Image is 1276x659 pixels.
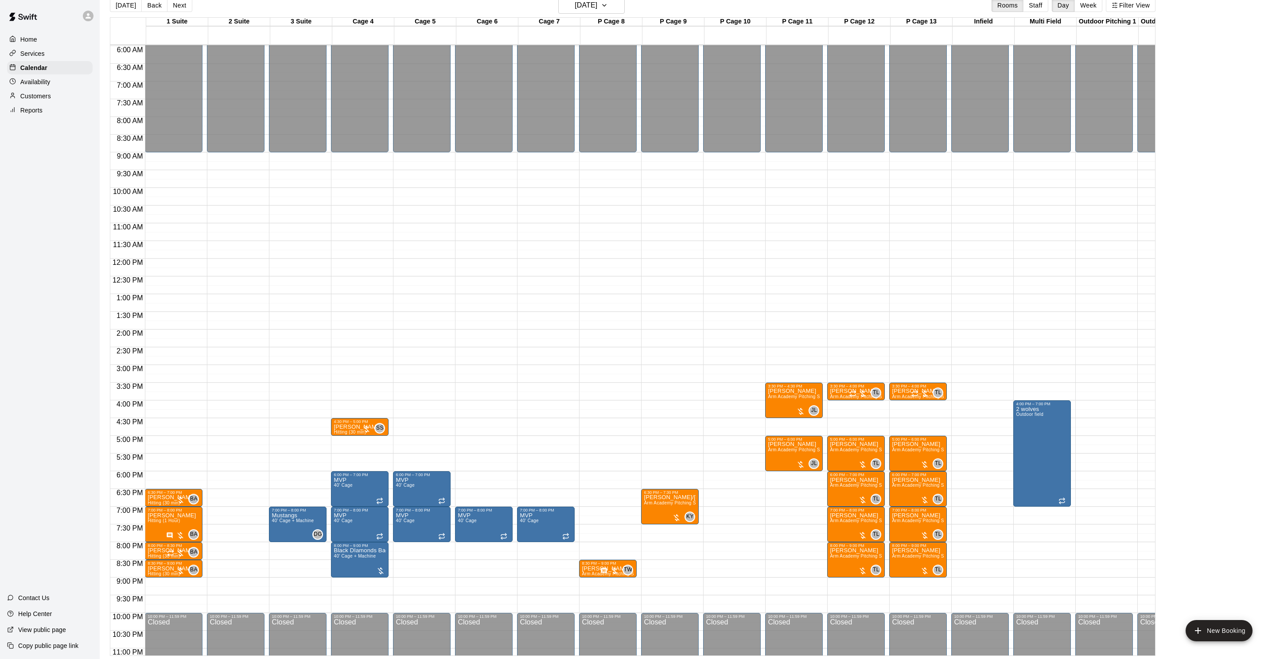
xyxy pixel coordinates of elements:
div: 10:00 PM – 11:59 PM [768,614,820,619]
span: 7:30 PM [114,524,145,532]
div: 5:00 PM – 6:00 PM [768,437,820,442]
span: 11:00 PM [110,648,145,656]
div: Outdoor Pitching 2 [1139,18,1201,26]
div: P Cage 11 [766,18,829,26]
div: Home [7,33,93,46]
span: Arm Academy Pitching Session 1 Hour - Pitching [892,518,995,523]
span: Arm Academy Pitching Session 1 Hour - Pitching [830,554,933,558]
div: Tyler Levine [933,494,943,504]
span: Tyler Levine [936,565,943,575]
span: TL [935,530,941,539]
div: Johnnie Larossa [809,405,819,416]
div: Tyler Levine [933,529,943,540]
span: Danny Gomez [316,529,323,540]
span: 6:00 PM [114,471,145,479]
span: 2:00 PM [114,329,145,337]
span: 40' Cage [334,518,352,523]
div: 3:30 PM – 4:00 PM [892,384,944,388]
div: 5:00 PM – 6:00 PM [830,437,882,442]
div: 10:00 PM – 11:59 PM [334,614,386,619]
span: Arm Academy Pitching Session 1 Hour - Pitching [892,483,995,488]
div: 8:00 PM – 8:30 PM [148,543,200,548]
span: Tim Woodford [626,565,633,575]
span: 8:30 PM [114,560,145,567]
div: P Cage 8 [580,18,642,26]
svg: Has notes [600,567,607,574]
span: Arm Academy Pitching Session 1 Hour - Pitching [830,483,933,488]
div: 8:00 PM – 9:00 PM: Arm Academy Pitching Session 1 Hour - Pitching [827,542,885,578]
span: 2:30 PM [114,347,145,355]
div: 7:00 PM – 8:00 PM [892,508,944,512]
div: 5:00 PM – 6:00 PM: Arm Academy Pitching Session 1 Hour - Pitching [827,436,885,471]
a: Customers [7,89,93,103]
div: Kyle Young [685,512,695,522]
span: Recurring event [849,390,856,397]
span: 5:00 PM [114,436,145,443]
div: 6:00 PM – 7:00 PM: MVP [393,471,451,507]
div: Brian Anderson [188,494,199,504]
span: 40’ Cage + Machine [334,554,376,558]
span: 7:00 PM [114,507,145,514]
div: 6:00 PM – 7:00 PM [334,473,386,477]
div: 3:30 PM – 4:00 PM: Arm Academy Pitching Session 30 min - Pitching [827,383,885,400]
div: P Cage 10 [704,18,766,26]
div: 10:00 PM – 11:59 PM [892,614,944,619]
span: Hitting (30 min) [148,554,180,558]
span: TL [935,566,941,574]
span: JL [811,459,817,468]
a: Availability [7,75,93,89]
span: 11:00 AM [111,223,145,231]
span: Recurring event [376,497,383,504]
div: Reports [7,104,93,117]
div: 7:00 PM – 8:00 PM: MVP [455,507,513,542]
span: Tyler Levine [874,565,881,575]
div: 6:30 PM – 7:00 PM: Hitting (30 min) [145,489,202,507]
span: Arm Academy Pitching Session 1 Hour - Pitching [768,447,871,452]
span: 1:00 PM [114,294,145,302]
div: Tyler Levine [933,565,943,575]
span: Tyler Levine [874,388,881,398]
div: Cage 7 [518,18,580,26]
span: Brian Anderson [192,565,199,575]
div: 5:00 PM – 6:00 PM: Arm Academy Pitching Session 1 Hour - Pitching [765,436,823,471]
span: 6:00 AM [115,46,145,54]
span: 5:30 PM [114,454,145,461]
span: Hitting (1 Hour) [148,518,180,523]
span: BA [190,548,198,557]
div: 6:30 PM – 7:30 PM: Arm Academy Pitching Session 1 Hour - Pitching [641,489,699,524]
span: Hitting (30 min) [148,500,180,505]
span: BA [190,530,198,539]
span: Arm Academy Pitching Session 1 Hour - Pitching [644,500,747,505]
div: Brian Anderson [188,547,199,558]
div: 4:30 PM – 5:00 PM [334,419,386,424]
span: 10:30 AM [111,205,145,213]
div: 6:00 PM – 7:00 PM [396,473,448,477]
div: Tyler Levine [871,458,881,469]
span: Tyler Levine [874,458,881,469]
span: BA [190,495,198,504]
div: 8:00 PM – 9:00 PM [334,543,386,548]
span: Sean Singh [378,423,385,434]
div: Brian Anderson [188,529,199,540]
div: 10:00 PM – 11:59 PM [1078,614,1130,619]
div: 8:00 PM – 9:00 PM: 40’ Cage + Machine [331,542,389,578]
span: 6:30 AM [115,64,145,71]
span: Recurring event [438,533,445,540]
span: 40' Cage [334,483,352,488]
span: BA [190,566,198,574]
span: Arm Academy Pitching Session 1 Hour - Pitching [892,554,995,558]
span: Recurring event [911,390,918,397]
span: TL [935,388,941,397]
span: 40' Cage [396,483,414,488]
div: 10:00 PM – 11:59 PM [458,614,510,619]
div: Tyler Levine [871,388,881,398]
p: Services [20,49,45,58]
span: Tyler Levine [936,494,943,504]
div: 7:00 PM – 8:00 PM: Mustangs [269,507,327,542]
span: 4:30 PM [114,418,145,426]
div: 6:00 PM – 7:00 PM: Arm Academy Pitching Session 1 Hour - Pitching [827,471,885,507]
span: TL [873,495,879,504]
span: Recurring event [438,497,445,504]
div: 10:00 PM – 11:59 PM [1140,614,1192,619]
span: Johnnie Larossa [812,458,819,469]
